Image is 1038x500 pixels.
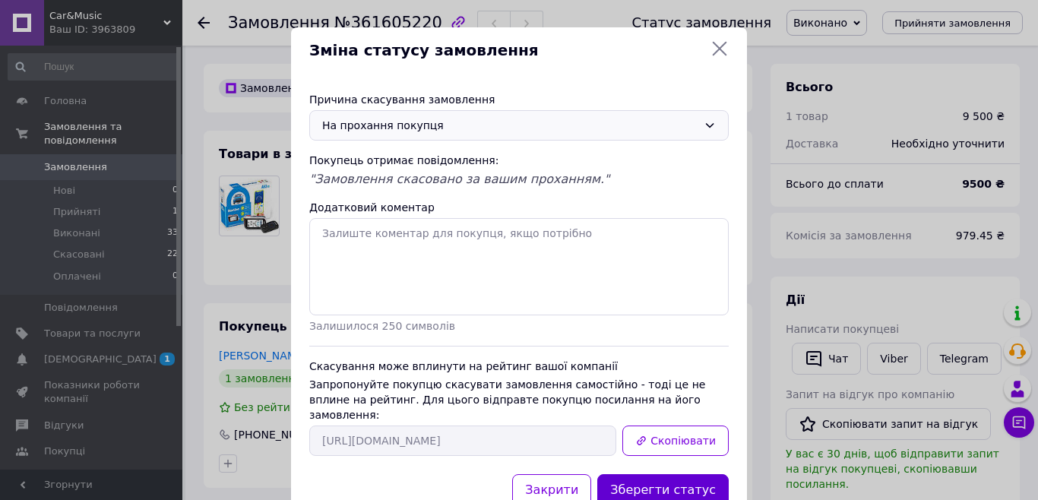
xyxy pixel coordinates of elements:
[309,377,729,422] div: Запропонуйте покупцю скасувати замовлення самостійно - тоді це не вплине на рейтинг. Для цього ві...
[309,92,729,107] div: Причина скасування замовлення
[309,40,704,62] span: Зміна статусу замовлення
[309,153,729,168] div: Покупець отримає повідомлення:
[309,359,729,374] div: Скасування може вплинути на рейтинг вашої компанії
[309,201,435,214] label: Додатковий коментар
[309,172,609,186] span: "Замовлення скасовано за вашим проханням."
[322,117,698,134] div: На прохання покупця
[309,320,455,332] span: Залишилося 250 символів
[622,426,729,456] button: Скопіювати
